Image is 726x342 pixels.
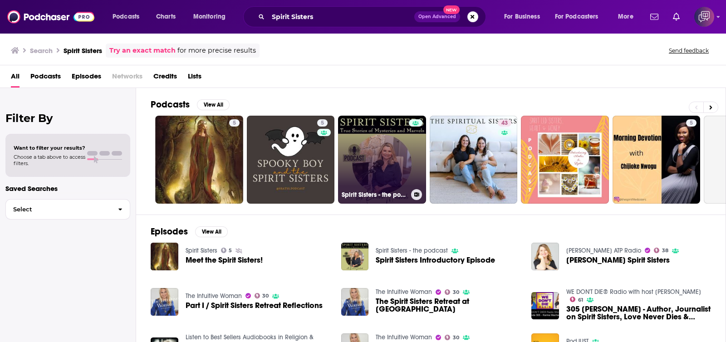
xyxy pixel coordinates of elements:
[453,336,459,340] span: 30
[694,7,714,27] button: Show profile menu
[453,290,459,294] span: 30
[106,10,151,24] button: open menu
[155,116,243,204] a: 5
[566,288,701,296] a: WE DON'T DIE® Radio with host Sandra Champlain
[229,119,240,127] a: 5
[186,247,217,254] a: Spirit Sisters
[195,226,228,237] button: View All
[338,116,426,204] a: Spirit Sisters - the podcast
[7,8,94,25] img: Podchaser - Follow, Share and Rate Podcasts
[376,288,432,296] a: The Intuitive Woman
[566,256,670,264] span: [PERSON_NAME] Spirit Sisters
[694,7,714,27] img: User Profile
[531,243,559,270] img: Karina Machado Spirit Sisters
[64,46,102,55] h3: Spirit Sisters
[221,248,232,253] a: 5
[618,10,633,23] span: More
[612,10,645,24] button: open menu
[5,199,130,220] button: Select
[113,10,139,23] span: Podcasts
[188,69,201,88] a: Lists
[5,184,130,193] p: Saved Searches
[376,256,495,264] a: Spirit Sisters Introductory Episode
[498,10,551,24] button: open menu
[229,249,232,253] span: 5
[252,6,495,27] div: Search podcasts, credits, & more...
[414,11,460,22] button: Open AdvancedNew
[156,10,176,23] span: Charts
[566,305,711,321] a: 305 Karina Machado - Author, Journalist on Spirit Sisters, Love Never Dies & More!
[268,10,414,24] input: Search podcasts, credits, & more...
[694,7,714,27] span: Logged in as corioliscompany
[566,247,641,254] a: KAren Swain ATP Radio
[578,298,583,302] span: 61
[570,297,583,302] a: 61
[186,292,242,300] a: The Intuitive Woman
[376,333,432,341] a: The Intuitive Woman
[153,69,177,88] a: Credits
[186,302,323,309] a: Part I / Spirit Sisters Retreat Reflections
[151,243,178,270] img: Meet the Spirit Sisters!
[151,99,230,110] a: PodcastsView All
[262,294,269,298] span: 30
[654,248,668,253] a: 38
[5,112,130,125] h2: Filter By
[186,256,263,264] a: Meet the Spirit Sisters!
[30,69,61,88] a: Podcasts
[233,119,236,128] span: 5
[109,45,176,56] a: Try an exact match
[193,10,226,23] span: Monitoring
[504,10,540,23] span: For Business
[255,293,269,298] a: 30
[14,145,85,151] span: Want to filter your results?
[197,99,230,110] button: View All
[341,243,369,270] img: Spirit Sisters Introductory Episode
[666,47,711,54] button: Send feedback
[11,69,20,88] a: All
[445,335,459,340] a: 30
[445,289,459,295] a: 30
[317,119,328,127] a: 5
[376,298,520,313] a: The Spirit Sisters Retreat at Menla
[555,10,598,23] span: For Podcasters
[647,9,662,24] a: Show notifications dropdown
[177,45,256,56] span: for more precise results
[376,247,448,254] a: Spirit Sisters - the podcast
[669,9,683,24] a: Show notifications dropdown
[690,119,693,128] span: 5
[566,256,670,264] a: Karina Machado Spirit Sisters
[498,119,511,127] a: 43
[187,10,237,24] button: open menu
[30,46,53,55] h3: Search
[247,116,335,204] a: 5
[112,69,142,88] span: Networks
[151,226,188,237] h2: Episodes
[151,99,190,110] h2: Podcasts
[501,119,508,128] span: 43
[376,298,520,313] span: The Spirit Sisters Retreat at [GEOGRAPHIC_DATA]
[341,288,369,316] img: The Spirit Sisters Retreat at Menla
[549,10,612,24] button: open menu
[686,119,697,127] a: 5
[443,5,460,14] span: New
[72,69,101,88] a: Episodes
[151,288,178,316] img: Part I / Spirit Sisters Retreat Reflections
[566,305,711,321] span: 305 [PERSON_NAME] - Author, Journalist on Spirit Sisters, Love Never Dies & More!
[430,116,518,204] a: 43
[613,116,701,204] a: 5
[531,292,559,320] img: 305 Karina Machado - Author, Journalist on Spirit Sisters, Love Never Dies & More!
